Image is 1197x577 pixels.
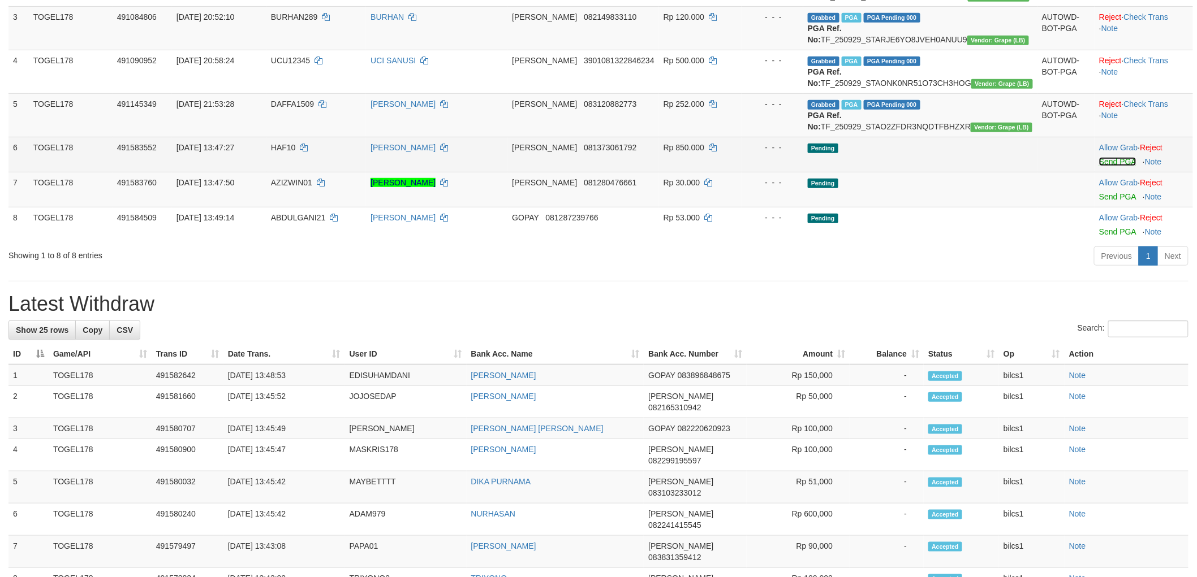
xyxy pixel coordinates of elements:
div: - - - [746,11,799,23]
span: [PERSON_NAME] [648,509,713,518]
td: TF_250929_STAO2ZFDR3NQDTFBHZXR [803,93,1037,137]
span: [DATE] 20:52:10 [176,12,234,21]
th: Trans ID: activate to sort column ascending [152,344,223,365]
div: - - - [746,98,799,110]
span: Rp 500.000 [664,56,704,65]
div: Showing 1 to 8 of 8 entries [8,245,490,261]
span: UCU12345 [271,56,310,65]
a: Allow Grab [1099,178,1138,187]
td: 491579497 [152,536,223,568]
td: Rp 51,000 [747,471,850,504]
div: - - - [746,212,799,223]
h1: Latest Withdraw [8,293,1189,315]
span: Marked by bilcs1 [842,100,862,110]
a: [PERSON_NAME] [371,99,436,109]
td: TOGEL178 [49,504,152,536]
span: 491584509 [117,213,157,222]
td: 491581660 [152,386,223,418]
td: TOGEL178 [29,137,113,172]
span: Marked by bilcs1 [842,13,862,23]
span: Rp 120.000 [664,12,704,21]
td: 491580240 [152,504,223,536]
span: Pending [808,214,838,223]
a: Send PGA [1099,157,1136,166]
td: bilcs1 [999,504,1065,536]
span: Rp 252.000 [664,99,704,109]
a: [PERSON_NAME] [471,371,536,380]
td: - [850,365,924,386]
td: TOGEL178 [29,50,113,93]
span: [PERSON_NAME] [512,178,577,187]
span: [PERSON_NAME] [512,99,577,109]
span: Accepted [928,424,962,434]
span: Accepted [928,371,962,381]
td: bilcs1 [999,418,1065,439]
a: Check Trans [1124,99,1169,109]
td: · [1095,137,1193,172]
a: [PERSON_NAME] [471,445,536,454]
span: 491583760 [117,178,157,187]
td: [DATE] 13:45:47 [223,439,345,471]
div: - - - [746,55,799,66]
td: Rp 100,000 [747,439,850,471]
th: Action [1065,344,1189,365]
span: GOPAY [512,213,539,222]
span: ABDULGANI21 [271,213,325,222]
span: Copy 082299195597 to clipboard [648,456,701,465]
a: [PERSON_NAME] [371,213,436,222]
td: · · [1095,93,1193,137]
a: Note [1101,111,1118,120]
span: Pending [808,144,838,153]
span: [PERSON_NAME] [648,445,713,454]
span: BURHAN289 [271,12,317,21]
td: TOGEL178 [49,536,152,568]
a: Reject [1099,56,1122,65]
td: 6 [8,504,49,536]
th: Date Trans.: activate to sort column ascending [223,344,345,365]
td: TOGEL178 [49,439,152,471]
a: [PERSON_NAME] [471,541,536,550]
a: Send PGA [1099,227,1136,236]
td: Rp 90,000 [747,536,850,568]
a: Allow Grab [1099,213,1138,222]
span: [PERSON_NAME] [512,12,577,21]
a: Note [1145,157,1162,166]
td: 491580707 [152,418,223,439]
b: PGA Ref. No: [808,111,842,131]
td: 5 [8,93,29,137]
span: [DATE] 13:47:27 [176,143,234,152]
span: GOPAY [648,424,675,433]
b: PGA Ref. No: [808,24,842,44]
td: - [850,439,924,471]
td: [DATE] 13:45:42 [223,471,345,504]
td: [DATE] 13:43:08 [223,536,345,568]
span: Grabbed [808,13,839,23]
a: Reject [1140,213,1163,222]
a: [PERSON_NAME] [PERSON_NAME] [471,424,604,433]
a: Reject [1140,178,1163,187]
a: Send PGA [1099,192,1136,201]
span: [DATE] 13:49:14 [176,213,234,222]
td: Rp 600,000 [747,504,850,536]
td: 2 [8,386,49,418]
th: Amount: activate to sort column ascending [747,344,850,365]
td: TOGEL178 [29,207,113,242]
label: Search: [1078,320,1189,337]
span: Copy 082220620923 to clipboard [678,424,730,433]
td: 7 [8,172,29,207]
span: Grabbed [808,57,839,66]
a: Reject [1099,12,1122,21]
span: [PERSON_NAME] [512,143,577,152]
span: PGA Pending [864,57,920,66]
a: [PERSON_NAME] [471,392,536,401]
td: · · [1095,50,1193,93]
span: Copy 083103233012 to clipboard [648,488,701,497]
span: Accepted [928,542,962,552]
a: Note [1069,541,1086,550]
td: MASKRIS178 [345,439,467,471]
span: Accepted [928,392,962,402]
a: [PERSON_NAME] [371,143,436,152]
span: · [1099,213,1140,222]
td: 8 [8,207,29,242]
div: - - - [746,142,799,153]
